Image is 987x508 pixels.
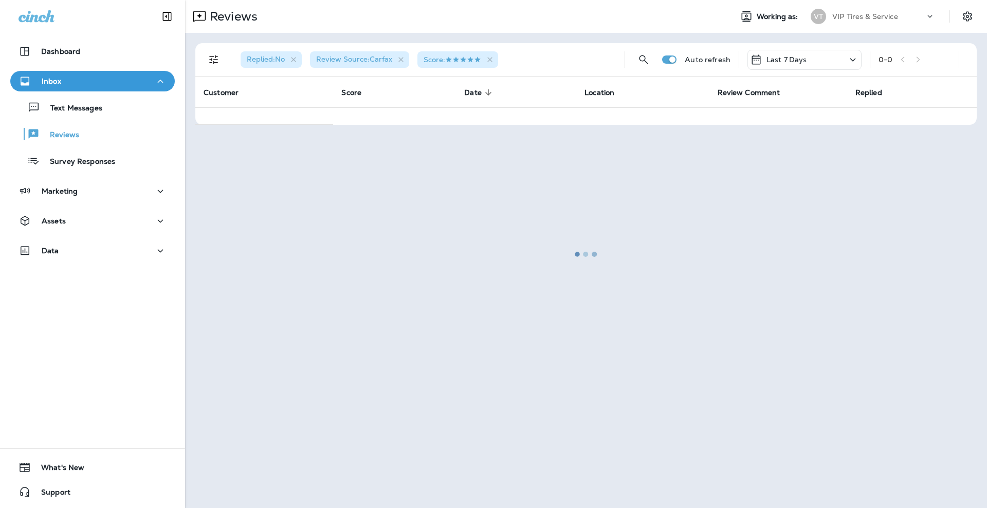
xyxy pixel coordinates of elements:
[10,181,175,201] button: Marketing
[10,482,175,502] button: Support
[10,71,175,91] button: Inbox
[31,463,84,476] span: What's New
[10,457,175,478] button: What's New
[10,123,175,145] button: Reviews
[10,211,175,231] button: Assets
[42,217,66,225] p: Assets
[42,247,59,255] p: Data
[31,488,70,500] span: Support
[10,240,175,261] button: Data
[10,41,175,62] button: Dashboard
[42,187,78,195] p: Marketing
[40,130,79,140] p: Reviews
[41,47,80,55] p: Dashboard
[10,150,175,172] button: Survey Responses
[40,157,115,167] p: Survey Responses
[10,97,175,118] button: Text Messages
[42,77,61,85] p: Inbox
[40,104,102,114] p: Text Messages
[153,6,181,27] button: Collapse Sidebar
